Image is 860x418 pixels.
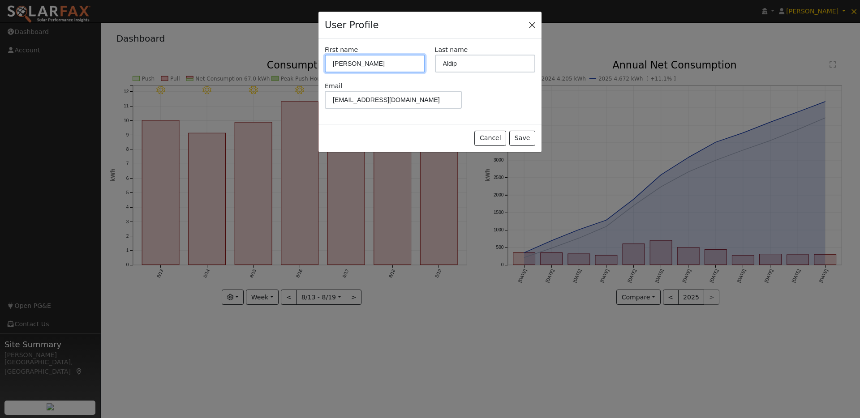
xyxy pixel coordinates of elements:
button: Save [509,131,535,146]
label: Last name [435,45,468,55]
button: Close [526,18,538,31]
h4: User Profile [325,18,378,32]
button: Cancel [474,131,506,146]
label: Email [325,81,342,91]
label: First name [325,45,358,55]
